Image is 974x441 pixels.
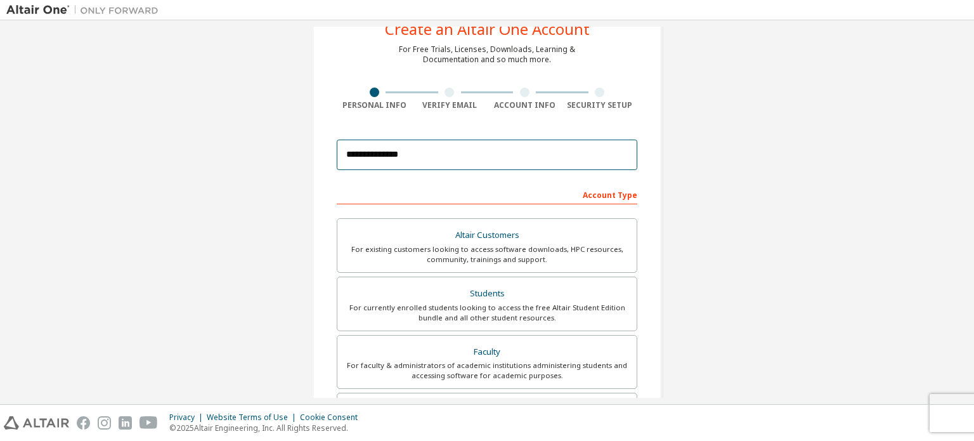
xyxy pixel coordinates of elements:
[98,416,111,430] img: instagram.svg
[345,227,629,244] div: Altair Customers
[345,285,629,303] div: Students
[4,416,69,430] img: altair_logo.svg
[169,412,207,423] div: Privacy
[345,244,629,265] div: For existing customers looking to access software downloads, HPC resources, community, trainings ...
[345,303,629,323] div: For currently enrolled students looking to access the free Altair Student Edition bundle and all ...
[345,360,629,381] div: For faculty & administrators of academic institutions administering students and accessing softwa...
[300,412,365,423] div: Cookie Consent
[140,416,158,430] img: youtube.svg
[169,423,365,433] p: © 2025 Altair Engineering, Inc. All Rights Reserved.
[337,184,637,204] div: Account Type
[77,416,90,430] img: facebook.svg
[6,4,165,16] img: Altair One
[207,412,300,423] div: Website Terms of Use
[412,100,488,110] div: Verify Email
[119,416,132,430] img: linkedin.svg
[337,100,412,110] div: Personal Info
[385,22,590,37] div: Create an Altair One Account
[399,44,575,65] div: For Free Trials, Licenses, Downloads, Learning & Documentation and so much more.
[487,100,562,110] div: Account Info
[345,343,629,361] div: Faculty
[562,100,638,110] div: Security Setup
